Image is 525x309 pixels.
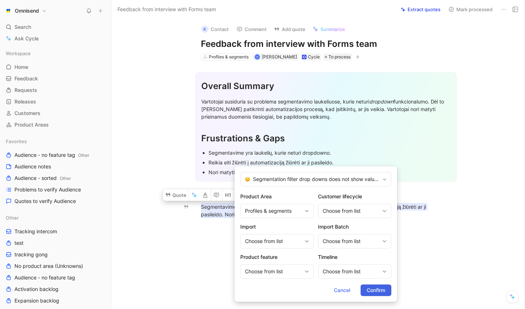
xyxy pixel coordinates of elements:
[245,267,302,276] div: Choose from list
[361,284,391,296] button: Confirm
[245,237,302,246] div: Choose from list
[245,207,302,215] div: Profiles & segments
[240,253,314,261] h2: Product feature
[328,284,356,296] button: Cancel
[367,286,385,295] span: Confirm
[253,175,380,184] span: Segmentation filter drop downs does not show value previews
[240,192,314,201] h2: Product Area
[245,177,250,182] img: 🤔
[323,237,379,246] div: Choose from list
[318,222,391,231] h2: Import Batch
[240,222,314,231] h2: Import
[318,253,391,261] h2: Timeline
[323,267,379,276] div: Choose from list
[323,207,379,215] div: Choose from list
[318,192,391,201] h2: Customer lifecycle
[334,286,350,295] span: Cancel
